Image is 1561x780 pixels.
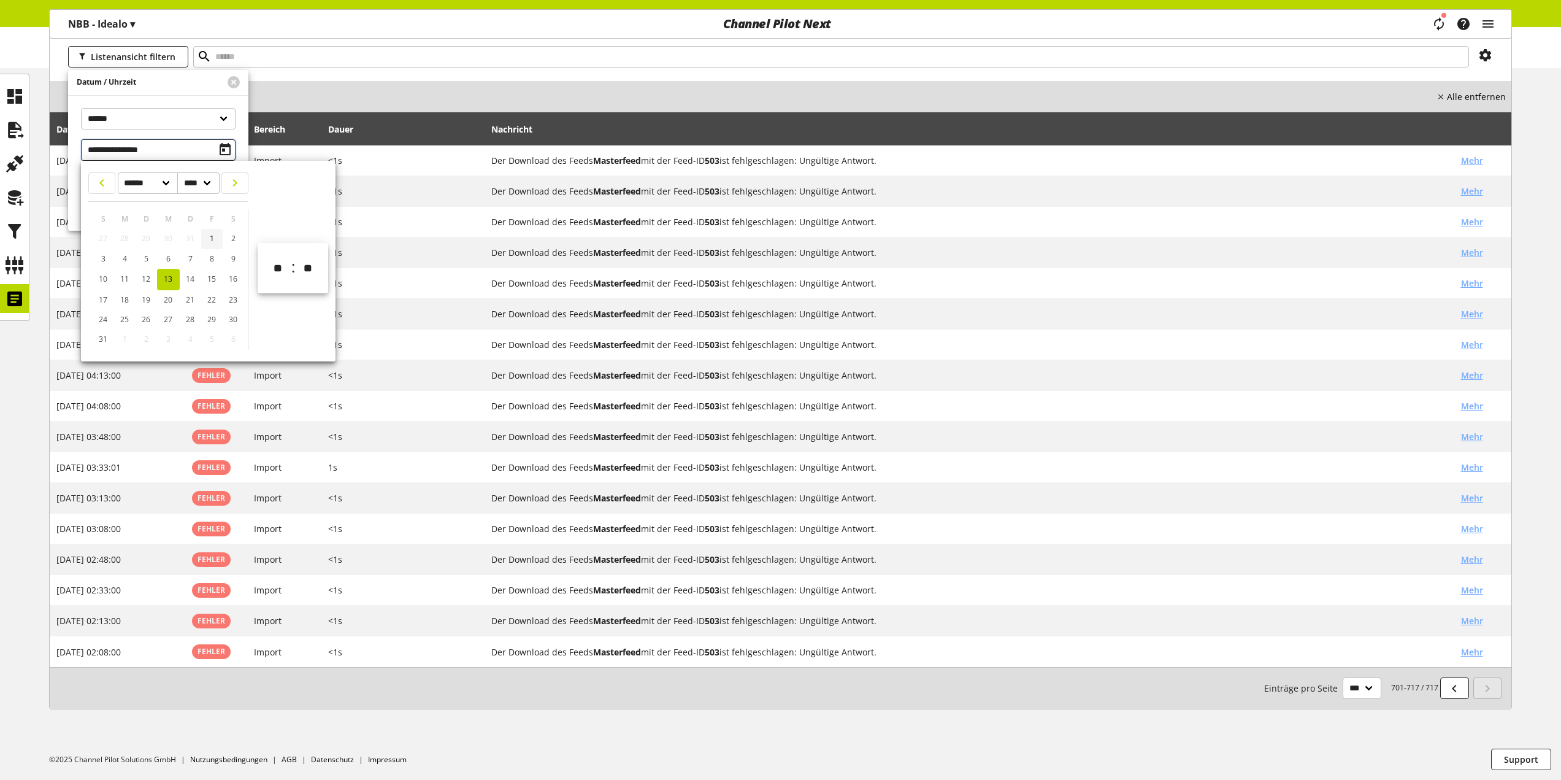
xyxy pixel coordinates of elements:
a: 23 [223,290,244,310]
span: 26 [142,314,150,325]
b: Masterfeed [593,400,641,412]
span: 16 [229,274,237,284]
span: Import [254,523,282,535]
span: <1s [328,584,342,596]
span: 4 [123,253,127,264]
span: D [144,214,149,224]
span: 24 [99,314,107,325]
span: 13 [164,274,172,284]
b: Masterfeed [593,492,641,504]
span: Mehr [1461,369,1483,382]
span: Mehr [1461,614,1483,627]
span: Support [1504,753,1538,766]
div: Dauer [328,123,366,136]
a: 27 [157,310,180,330]
h2: Der Download des Feeds Masterfeed mit der Feed-ID 503 ist fehlgeschlagen: Ungültige Antwort. [491,185,1452,198]
span: F [210,214,214,224]
div: Nachricht [491,117,1505,141]
span: 30 [164,233,172,244]
span: 23 [229,295,237,305]
div: Datum / Uhrzeit [56,123,137,136]
a: 4 [114,249,136,269]
h2: Der Download des Feeds Masterfeed mit der Feed-ID 503 ist fehlgeschlagen: Ungültige Antwort. [491,338,1452,351]
a: 7 [180,249,201,269]
button: Mehr [1452,426,1492,447]
span: 14 [186,274,194,284]
span: 7 [188,253,193,264]
span: Fehler [198,462,225,473]
h2: Der Download des Feeds Masterfeed mit der Feed-ID 503 ist fehlgeschlagen: Ungültige Antwort. [491,430,1452,443]
h2: Der Download des Feeds Masterfeed mit der Feed-ID 503 ist fehlgeschlagen: Ungültige Antwort. [491,400,1452,412]
span: <1s [328,523,342,535]
b: 503 [705,369,719,381]
b: Masterfeed [593,185,641,197]
span: 19 [142,295,150,305]
b: Masterfeed [593,461,641,473]
b: 503 [705,308,719,320]
span: <1s [328,646,342,658]
span: Mehr [1461,277,1483,290]
b: 503 [705,554,719,565]
span: 22 [207,295,216,305]
span: 27 [99,233,107,244]
span: 31 [186,233,194,244]
a: 10 [93,269,114,290]
a: 11 [114,269,136,290]
small: 701-717 / 717 [1264,678,1438,699]
span: [DATE] 04:13:00 [56,369,121,381]
span: 30 [229,314,237,325]
a: 2 [223,229,244,249]
a: 25 [114,310,136,330]
span: [DATE] 05:08:00 [56,277,121,289]
span: [DATE] 02:33:00 [56,584,121,596]
b: 503 [705,155,719,166]
span: Mehr [1461,553,1483,566]
span: 5 [144,253,148,264]
b: Masterfeed [593,369,641,381]
h2: Der Download des Feeds Masterfeed mit der Feed-ID 503 ist fehlgeschlagen: Ungültige Antwort. [491,461,1452,474]
span: 6 [231,334,236,344]
span: Mehr [1461,338,1483,351]
h2: Der Download des Feeds Masterfeed mit der Feed-ID 503 ist fehlgeschlagen: Ungültige Antwort. [491,369,1452,382]
span: Fehler [198,554,225,565]
nobr: Alle entfernen [1447,90,1506,103]
span: Fehler [198,370,225,380]
span: 28 [186,314,194,325]
span: [DATE] 02:13:00 [56,615,121,627]
a: 29 [201,310,223,330]
a: 17 [93,290,114,310]
a: 5 [136,249,157,269]
span: 18 [120,295,129,305]
h2: Der Download des Feeds Masterfeed mit der Feed-ID 503 ist fehlgeschlagen: Ungültige Antwort. [491,584,1452,597]
button: Mehr [1452,242,1492,263]
h2: Der Download des Feeds Masterfeed mit der Feed-ID 503 ist fehlgeschlagen: Ungültige Antwort. [491,246,1452,259]
span: 27 [164,314,172,325]
button: Mehr [1452,641,1492,663]
button: Mehr [1452,518,1492,539]
a: Nutzungsbedingungen [190,754,267,765]
span: [DATE] 05:13:00 [56,247,121,258]
span: D [188,214,193,224]
button: Mehr [1452,303,1492,325]
span: Fehler [198,401,225,411]
b: 503 [705,277,719,289]
span: 3 [101,253,105,264]
span: M [165,214,172,224]
button: Mehr [1452,272,1492,294]
span: [DATE] 02:48:00 [56,554,121,565]
span: Mehr [1461,307,1483,320]
a: 6 [157,249,180,269]
button: Listenansicht filtern [68,46,188,68]
span: Fehler [198,493,225,503]
span: Mehr [1461,246,1483,259]
a: 9 [223,249,244,269]
b: Masterfeed [593,554,641,565]
span: 15 [207,274,216,284]
a: 16 [223,269,244,290]
span: 20 [164,295,172,305]
b: Masterfeed [593,431,641,442]
span: Fehler [198,585,225,595]
span: Mehr [1461,430,1483,443]
b: Masterfeed [593,277,641,289]
button: Support [1491,749,1551,770]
